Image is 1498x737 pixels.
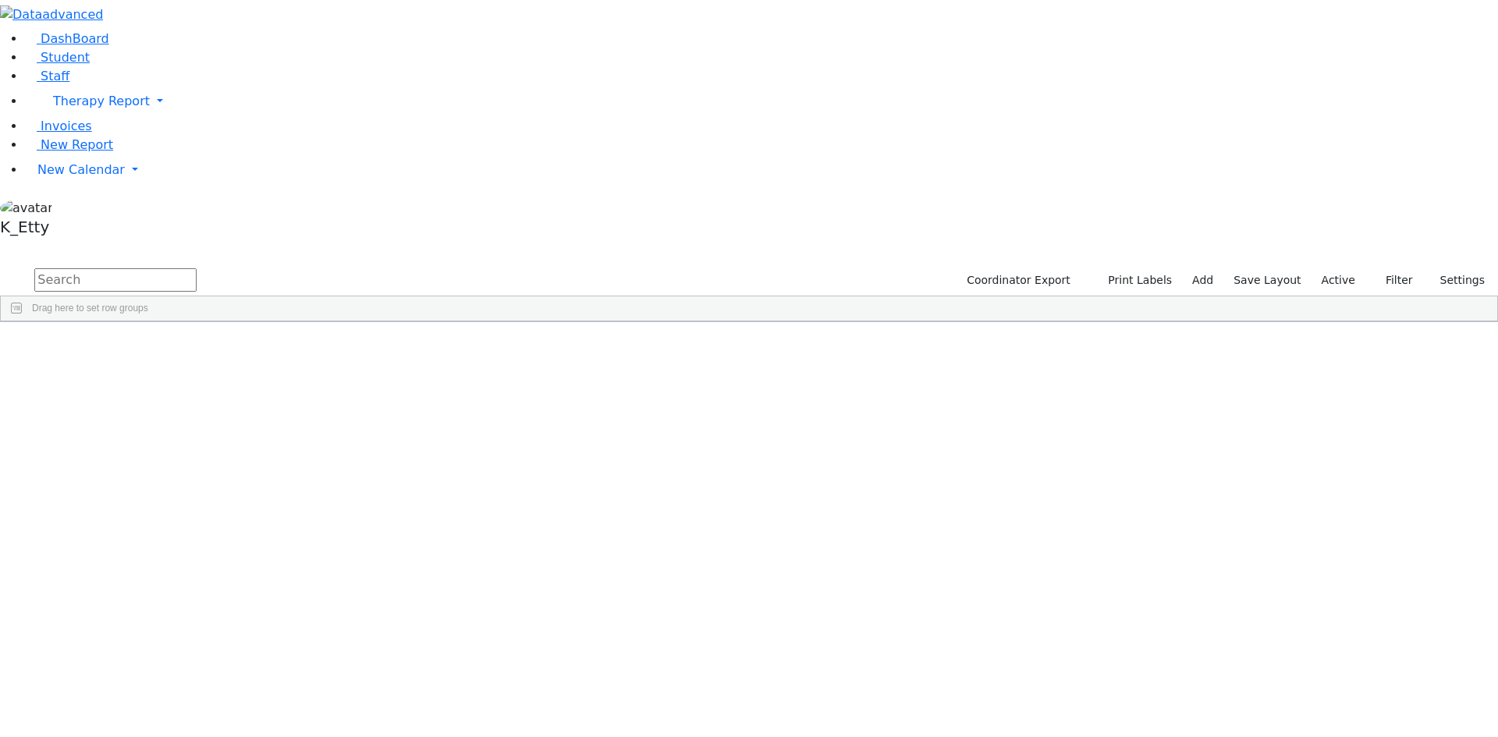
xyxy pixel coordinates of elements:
[41,69,69,83] span: Staff
[25,154,1498,186] a: New Calendar
[957,268,1077,292] button: Coordinator Export
[1365,268,1420,292] button: Filter
[25,86,1498,117] a: Therapy Report
[25,137,113,152] a: New Report
[34,268,197,292] input: Search
[53,94,150,108] span: Therapy Report
[41,50,90,65] span: Student
[25,119,92,133] a: Invoices
[1226,268,1308,292] button: Save Layout
[32,303,148,314] span: Drag here to set row groups
[41,31,109,46] span: DashBoard
[25,50,90,65] a: Student
[41,119,92,133] span: Invoices
[25,69,69,83] a: Staff
[1420,268,1492,292] button: Settings
[41,137,113,152] span: New Report
[1090,268,1179,292] button: Print Labels
[37,162,125,177] span: New Calendar
[1185,268,1220,292] a: Add
[25,31,109,46] a: DashBoard
[1315,268,1362,292] label: Active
